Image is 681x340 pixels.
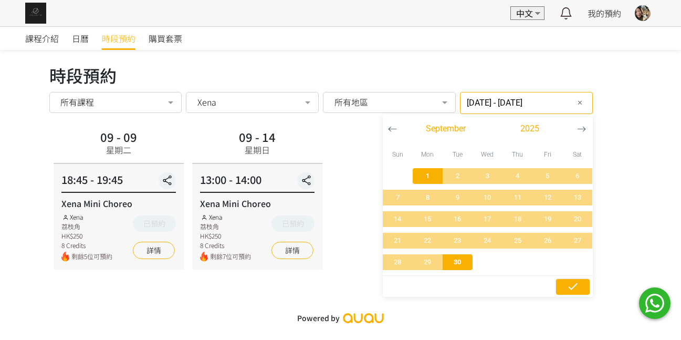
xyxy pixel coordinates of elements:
[416,214,439,224] span: 15
[383,208,413,230] button: 14
[443,165,473,187] button: 2
[133,215,176,232] button: 已預約
[383,187,413,208] button: 7
[413,251,443,273] button: 29
[413,208,443,230] button: 15
[102,27,135,50] a: 時段預約
[446,171,469,181] span: 2
[565,235,589,246] span: 27
[473,165,502,187] button: 3
[416,257,439,267] span: 29
[502,187,532,208] button: 11
[536,192,559,203] span: 12
[473,230,502,251] button: 24
[383,251,413,273] button: 28
[446,257,469,267] span: 30
[197,97,216,107] span: Xena
[506,171,529,181] span: 4
[506,235,529,246] span: 25
[460,92,593,114] input: 篩選日期
[416,192,439,203] span: 8
[72,27,89,50] a: 日曆
[562,187,592,208] button: 13
[386,192,410,203] span: 7
[532,230,562,251] button: 26
[25,3,46,24] img: img_61c0148bb0266
[49,63,632,88] div: 時段預約
[416,235,439,246] span: 22
[562,230,592,251] button: 27
[245,143,270,156] div: 星期日
[473,187,502,208] button: 10
[536,171,559,181] span: 5
[133,242,175,259] a: 詳情
[443,230,473,251] button: 23
[61,212,112,222] div: Xena
[473,143,502,165] div: Wed
[446,214,469,224] span: 16
[60,97,94,107] span: 所有課程
[565,214,589,224] span: 20
[61,222,112,231] div: 荔枝角
[100,131,137,142] div: 09 - 09
[413,165,443,187] button: 1
[502,230,532,251] button: 25
[200,222,251,231] div: 荔枝角
[210,252,251,262] span: 剩餘7位可預約
[443,187,473,208] button: 9
[149,32,182,45] span: 購買套票
[565,171,589,181] span: 6
[25,27,59,50] a: 課程介紹
[413,187,443,208] button: 8
[413,230,443,251] button: 22
[61,241,112,250] div: 8 Credits
[446,235,469,246] span: 23
[520,122,539,135] span: 2025
[488,121,572,137] button: 2025
[386,257,410,267] span: 28
[473,208,502,230] button: 17
[502,208,532,230] button: 18
[506,192,529,203] span: 11
[383,143,413,165] div: Sun
[386,235,410,246] span: 21
[536,235,559,246] span: 26
[565,192,589,203] span: 13
[61,172,176,193] div: 18:45 - 19:45
[502,165,532,187] button: 4
[25,32,59,45] span: 課程介紹
[200,212,251,222] div: Xena
[446,192,469,203] span: 9
[200,241,251,250] div: 8 Credits
[149,27,182,50] a: 購買套票
[61,231,112,241] div: HK$250
[476,192,499,203] span: 10
[413,143,443,165] div: Mon
[416,171,439,181] span: 1
[271,242,313,259] a: 詳情
[386,214,410,224] span: 14
[426,122,466,135] span: September
[532,208,562,230] button: 19
[61,197,176,210] div: Xena Mini Choreo
[200,252,208,262] img: fire.png
[71,252,112,262] span: 剩餘5位可預約
[562,165,592,187] button: 6
[536,214,559,224] span: 19
[102,32,135,45] span: 時段預約
[443,208,473,230] button: 16
[383,230,413,251] button: 21
[106,143,131,156] div: 星期二
[200,197,315,210] div: Xena Mini Choreo
[239,131,276,142] div: 09 - 14
[588,7,621,19] a: 我的預約
[334,97,368,107] span: 所有地區
[200,172,315,193] div: 13:00 - 14:00
[476,235,499,246] span: 24
[574,97,586,109] button: ✕
[532,165,562,187] button: 5
[577,98,583,108] span: ✕
[72,32,89,45] span: 日曆
[562,143,592,165] div: Sat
